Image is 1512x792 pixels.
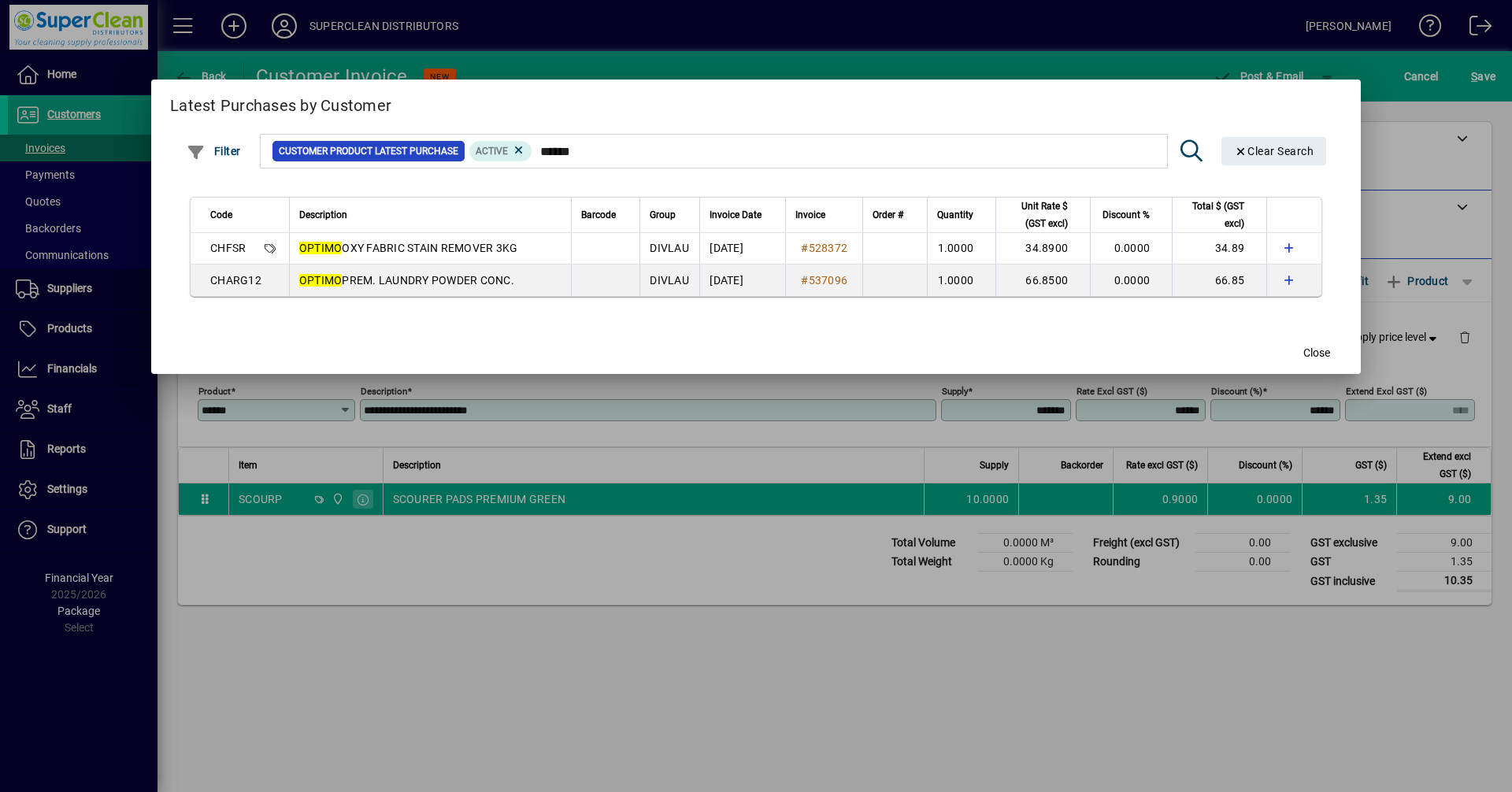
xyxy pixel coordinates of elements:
span: Close [1303,345,1330,361]
div: Group [650,206,690,224]
button: Close [1291,339,1342,368]
span: Clear Search [1234,145,1314,157]
span: Total $ (GST excl) [1182,198,1244,232]
td: [DATE] [699,233,785,265]
td: 0.0000 [1090,233,1172,265]
div: Description [299,206,562,224]
div: Invoice Date [710,206,776,224]
a: #537096 [795,272,853,289]
span: Invoice Date [710,206,762,224]
span: Filter [187,145,241,157]
td: 34.89 [1172,233,1266,265]
span: CHARG12 [210,274,261,287]
span: Group [650,206,676,224]
span: # [801,274,808,287]
div: Total $ (GST excl) [1182,198,1258,232]
td: 34.8900 [995,233,1090,265]
span: 528372 [809,242,848,254]
span: Active [476,146,508,157]
td: 66.85 [1172,265,1266,296]
span: Discount % [1102,206,1150,224]
span: Invoice [795,206,825,224]
div: Unit Rate $ (GST excl) [1006,198,1082,232]
div: Invoice [795,206,853,224]
td: 0.0000 [1090,265,1172,296]
span: Barcode [581,206,616,224]
h2: Latest Purchases by Customer [151,80,1361,125]
span: Unit Rate $ (GST excl) [1006,198,1068,232]
button: Filter [183,137,245,165]
span: Order # [873,206,903,224]
span: Code [210,206,232,224]
span: 537096 [809,274,848,287]
div: Code [210,206,280,224]
span: Description [299,206,347,224]
span: PREM. LAUNDRY POWDER CONC. [299,274,514,287]
span: Customer Product Latest Purchase [279,143,458,159]
em: OPTIMO [299,274,343,287]
td: 66.8500 [995,265,1090,296]
mat-chip: Product Activation Status: Active [469,141,532,161]
span: # [801,242,808,254]
td: [DATE] [699,265,785,296]
span: DIVLAU [650,274,689,287]
div: Quantity [937,206,988,224]
span: OXY FABRIC STAIN REMOVER 3KG [299,242,518,254]
button: Clear [1221,137,1327,165]
div: Barcode [581,206,630,224]
span: DIVLAU [650,242,689,254]
div: Discount % [1100,206,1164,224]
td: 1.0000 [927,265,995,296]
span: CHFSR [210,242,246,254]
td: 1.0000 [927,233,995,265]
div: Order # [873,206,917,224]
span: Quantity [937,206,973,224]
a: #528372 [795,239,853,257]
em: OPTIMO [299,242,343,254]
